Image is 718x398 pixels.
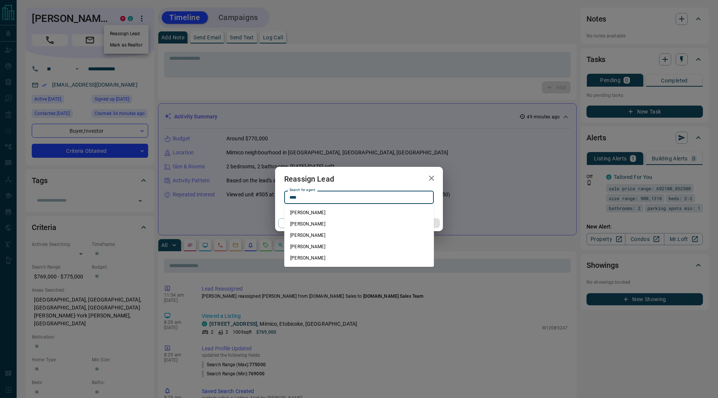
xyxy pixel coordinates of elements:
h2: Reassign Lead [275,167,343,191]
li: [PERSON_NAME] [284,218,434,230]
button: Cancel [278,218,343,228]
li: [PERSON_NAME] [284,252,434,264]
li: [PERSON_NAME] [284,241,434,252]
label: Search for agent [289,188,315,193]
li: [PERSON_NAME] [284,230,434,241]
li: [PERSON_NAME] [284,207,434,218]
